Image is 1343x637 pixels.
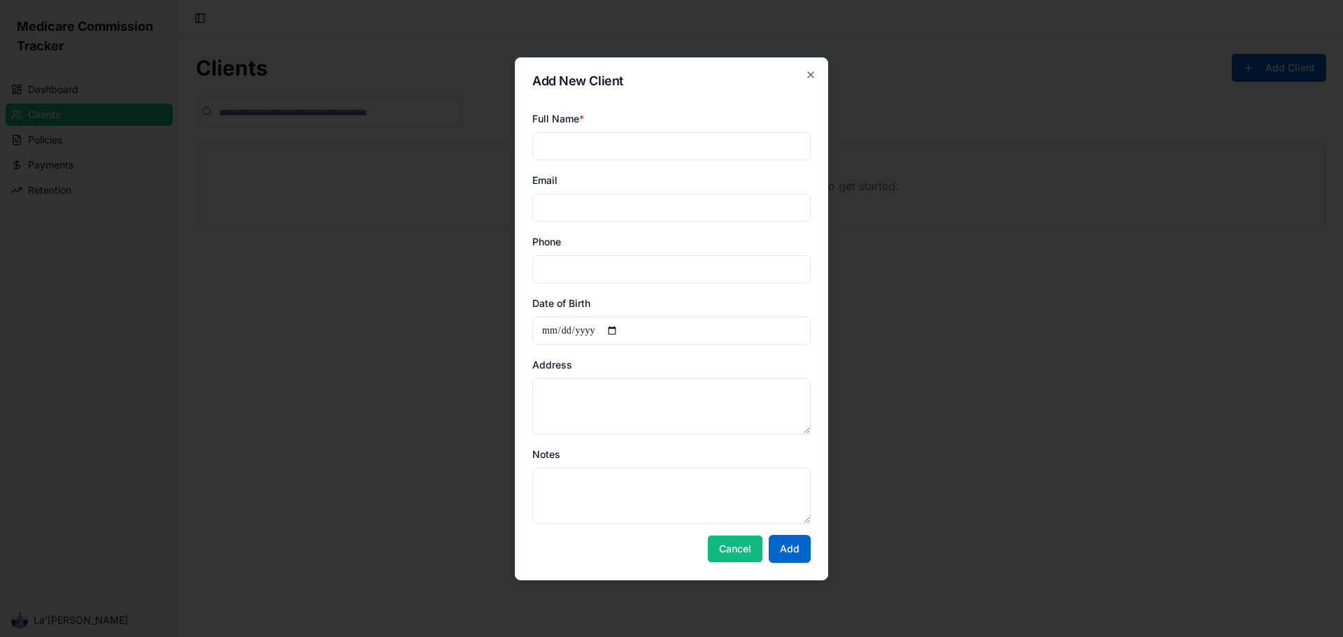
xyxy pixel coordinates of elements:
[769,535,811,563] button: Add
[532,75,811,87] h2: Add New Client
[532,448,560,460] label: Notes
[532,359,572,371] label: Address
[532,297,590,309] label: Date of Birth
[532,113,584,124] label: Full Name
[532,174,557,186] label: Email
[707,535,763,563] button: Cancel
[532,236,561,248] label: Phone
